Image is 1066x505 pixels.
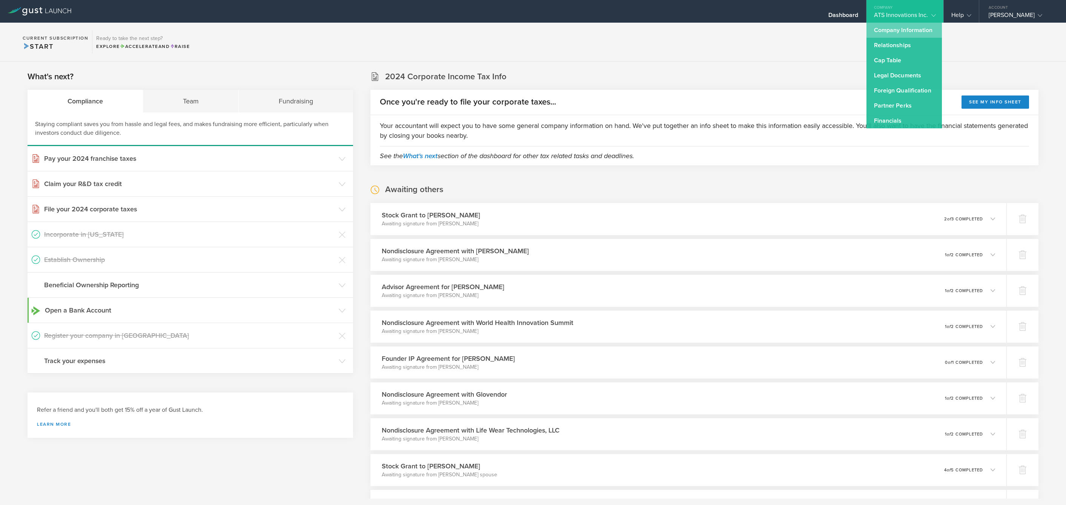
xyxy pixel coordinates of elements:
p: Awaiting signature from [PERSON_NAME] [382,256,529,263]
p: 1 2 completed [945,289,983,293]
h3: Establish Ownership [44,255,335,265]
p: Awaiting signature from [PERSON_NAME] [382,435,559,443]
iframe: Chat Widget [1028,469,1066,505]
div: Team [143,90,239,112]
h2: What's next? [28,71,74,82]
p: 4 5 completed [944,468,983,472]
p: 1 2 completed [945,396,983,400]
h3: Open a Bank Account [45,305,335,315]
h2: Awaiting others [385,184,443,195]
p: Awaiting signature from [PERSON_NAME] [382,220,480,228]
h3: Nondisclosure Agreement with Glovendor [382,390,507,399]
h3: Register your company in [GEOGRAPHIC_DATA] [44,331,335,340]
em: of [947,252,951,257]
span: Start [23,42,53,51]
h3: Incorporate in [US_STATE] [44,229,335,239]
div: [PERSON_NAME] [989,11,1053,23]
div: Help [951,11,971,23]
p: Awaiting signature from [PERSON_NAME] [382,363,515,371]
em: of [947,432,951,437]
em: See the section of the dashboard for other tax related tasks and deadlines. [380,152,634,160]
h3: Beneficial Ownership Reporting [44,280,335,290]
p: 1 2 completed [945,253,983,257]
p: Awaiting signature from [PERSON_NAME] [382,292,504,299]
h2: Once you're ready to file your corporate taxes... [380,97,556,108]
h3: File your 2024 corporate taxes [44,204,335,214]
div: Dashboard [828,11,859,23]
p: 1 2 completed [945,432,983,436]
div: ATS Innovations Inc. [874,11,936,23]
em: of [947,217,951,222]
p: 1 2 completed [945,325,983,329]
em: of [948,360,952,365]
p: Your accountant will expect you to have some general company information on hand. We've put toget... [380,121,1029,140]
h3: Track your expenses [44,356,335,366]
h3: Nondisclosure Agreement with [PERSON_NAME] [382,246,529,256]
div: Compliance [28,90,143,112]
h2: 2024 Corporate Income Tax Info [385,71,507,82]
p: Awaiting signature from [PERSON_NAME] [382,328,573,335]
h3: Pay your 2024 franchise taxes [44,154,335,163]
div: Explore [96,43,190,50]
h3: Ready to take the next step? [96,36,190,41]
p: 2 3 completed [944,217,983,221]
em: of [947,324,951,329]
em: of [947,468,951,473]
div: Staying compliant saves you from hassle and legal fees, and makes fundraising more efficient, par... [28,112,353,146]
h2: Current Subscription [23,36,88,40]
p: Awaiting signature from [PERSON_NAME] [382,399,507,407]
span: and [120,44,170,49]
p: 0 1 completed [945,360,983,365]
a: Learn more [37,422,344,426]
h3: Refer a friend and you'll both get 15% off a year of Gust Launch. [37,406,344,414]
div: Fundraising [239,90,353,112]
h3: Nondisclosure Agreement with World Health Innovation Summit [382,318,573,328]
h3: Stock Grant to [PERSON_NAME] [382,210,480,220]
h3: Nondisclosure Agreement with Life Wear Technologies, LLC [382,425,559,435]
span: Raise [170,44,190,49]
em: of [947,396,951,401]
h3: Advisor Agreement for [PERSON_NAME] [382,282,504,292]
h3: Stock Grant to [PERSON_NAME] [382,461,497,471]
h3: Claim your R&D tax credit [44,179,335,189]
span: Accelerate [120,44,158,49]
h3: Founder IP Agreement for [PERSON_NAME] [382,354,515,363]
p: Awaiting signature from [PERSON_NAME] spouse [382,471,497,479]
em: of [947,288,951,293]
a: What's next [403,152,438,160]
div: Ready to take the next step?ExploreAccelerateandRaise [92,30,194,54]
button: See my info sheet [962,95,1029,109]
